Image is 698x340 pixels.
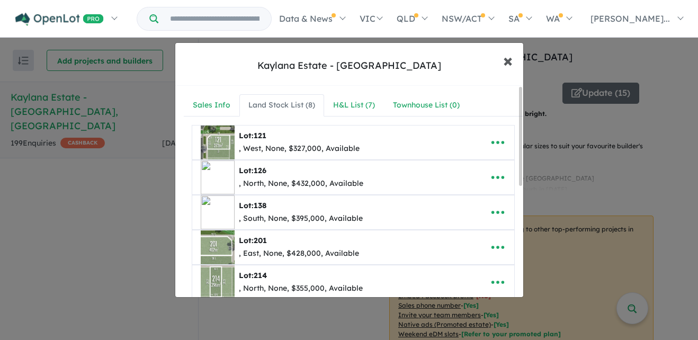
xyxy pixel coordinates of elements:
[248,99,315,112] div: Land Stock List ( 8 )
[239,247,359,260] div: , East, None, $428,000, Available
[201,265,235,299] img: Kaylana%20Estate%20-%20Tarneit%20-%20Lot%20214___1753316537.jpg
[239,282,363,295] div: , North, None, $355,000, Available
[201,195,235,229] img: Kaylana%20Estate%20-%20Tarneit%20-%20Lot%20138___eagle_1580809_objects_m_1744689600.jpg
[160,7,269,30] input: Try estate name, suburb, builder or developer
[193,99,230,112] div: Sales Info
[201,126,235,159] img: Kaylana%20Estate%20-%20Tarneit%20-%20Lot%20121___1753316412.jpg
[254,271,267,280] span: 214
[254,201,266,210] span: 138
[201,160,235,194] img: Kaylana%20Estate%20-%20Tarneit%20-%20Lot%20126___eagle_1580797_objects_m_1744689600.jpg
[503,49,513,71] span: ×
[239,131,266,140] b: Lot:
[239,236,267,245] b: Lot:
[393,99,460,112] div: Townhouse List ( 0 )
[15,13,104,26] img: Openlot PRO Logo White
[254,131,266,140] span: 121
[590,13,670,24] span: [PERSON_NAME]...
[239,271,267,280] b: Lot:
[254,236,267,245] span: 201
[239,142,360,155] div: , West, None, $327,000, Available
[239,166,266,175] b: Lot:
[201,230,235,264] img: Kaylana%20Estate%20-%20Tarneit%20-%20Lot%20201___1753316508.jpg
[257,59,441,73] div: Kaylana Estate - [GEOGRAPHIC_DATA]
[239,201,266,210] b: Lot:
[239,177,363,190] div: , North, None, $432,000, Available
[254,166,266,175] span: 126
[239,212,363,225] div: , South, None, $395,000, Available
[333,99,375,112] div: H&L List ( 7 )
